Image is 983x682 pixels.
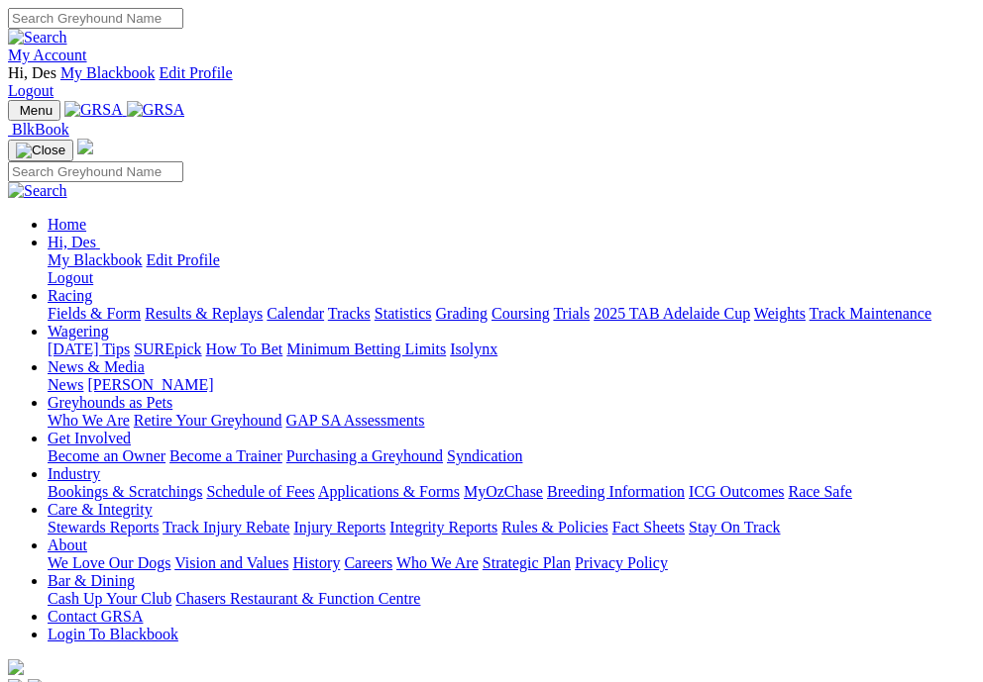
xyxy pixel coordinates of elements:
[575,554,668,571] a: Privacy Policy
[48,234,96,250] span: Hi, Des
[48,519,159,536] a: Stewards Reports
[48,590,975,608] div: Bar & Dining
[48,305,141,322] a: Fields & Form
[48,358,145,375] a: News & Media
[48,430,131,446] a: Get Involved
[159,64,232,81] a: Edit Profile
[293,519,385,536] a: Injury Reports
[8,47,87,63] a: My Account
[48,216,86,233] a: Home
[48,572,135,589] a: Bar & Dining
[48,412,130,429] a: Who We Are
[48,394,172,411] a: Greyhounds as Pets
[48,341,975,358] div: Wagering
[286,412,425,429] a: GAP SA Assessments
[48,536,87,553] a: About
[87,376,213,393] a: [PERSON_NAME]
[147,251,220,268] a: Edit Profile
[48,376,975,394] div: News & Media
[483,554,571,571] a: Strategic Plan
[447,447,522,464] a: Syndication
[16,143,65,158] img: Close
[8,82,54,99] a: Logout
[8,140,73,161] button: Toggle navigation
[60,64,156,81] a: My Blackbook
[12,121,69,138] span: BlkBook
[375,305,432,322] a: Statistics
[48,590,171,607] a: Cash Up Your Club
[8,659,24,675] img: logo-grsa-white.png
[48,287,92,304] a: Racing
[163,519,289,536] a: Track Injury Rebate
[689,519,780,536] a: Stay On Track
[48,269,93,286] a: Logout
[48,447,165,464] a: Become an Owner
[8,100,60,121] button: Toggle navigation
[48,626,178,642] a: Login To Blackbook
[145,305,263,322] a: Results & Replays
[48,554,975,572] div: About
[267,305,324,322] a: Calendar
[206,483,314,500] a: Schedule of Fees
[48,251,143,268] a: My Blackbook
[328,305,371,322] a: Tracks
[175,590,420,607] a: Chasers Restaurant & Function Centre
[48,483,975,501] div: Industry
[8,182,67,200] img: Search
[501,519,608,536] a: Rules & Policies
[344,554,392,571] a: Careers
[8,29,67,47] img: Search
[464,483,543,500] a: MyOzChase
[396,554,479,571] a: Who We Are
[134,412,282,429] a: Retire Your Greyhound
[48,305,975,323] div: Racing
[788,483,851,500] a: Race Safe
[8,8,183,29] input: Search
[318,483,460,500] a: Applications & Forms
[594,305,750,322] a: 2025 TAB Adelaide Cup
[64,101,123,119] img: GRSA
[48,412,975,430] div: Greyhounds as Pets
[48,501,153,518] a: Care & Integrity
[206,341,283,357] a: How To Bet
[127,101,185,119] img: GRSA
[48,234,100,250] a: Hi, Des
[48,483,202,500] a: Bookings & Scratchings
[174,554,288,571] a: Vision and Values
[8,64,975,100] div: My Account
[48,341,130,357] a: [DATE] Tips
[77,139,93,154] img: logo-grsa-white.png
[689,483,784,500] a: ICG Outcomes
[8,64,56,81] span: Hi, Des
[48,608,143,625] a: Contact GRSA
[48,323,109,340] a: Wagering
[48,376,83,393] a: News
[810,305,931,322] a: Track Maintenance
[436,305,488,322] a: Grading
[612,519,685,536] a: Fact Sheets
[491,305,550,322] a: Coursing
[547,483,685,500] a: Breeding Information
[450,341,497,357] a: Isolynx
[48,554,170,571] a: We Love Our Dogs
[169,447,282,464] a: Become a Trainer
[553,305,590,322] a: Trials
[286,447,443,464] a: Purchasing a Greyhound
[286,341,446,357] a: Minimum Betting Limits
[8,121,69,138] a: BlkBook
[389,519,497,536] a: Integrity Reports
[48,447,975,465] div: Get Involved
[134,341,201,357] a: SUREpick
[8,161,183,182] input: Search
[292,554,340,571] a: History
[48,465,100,482] a: Industry
[48,519,975,536] div: Care & Integrity
[20,103,53,118] span: Menu
[754,305,806,322] a: Weights
[48,251,975,287] div: Hi, Des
